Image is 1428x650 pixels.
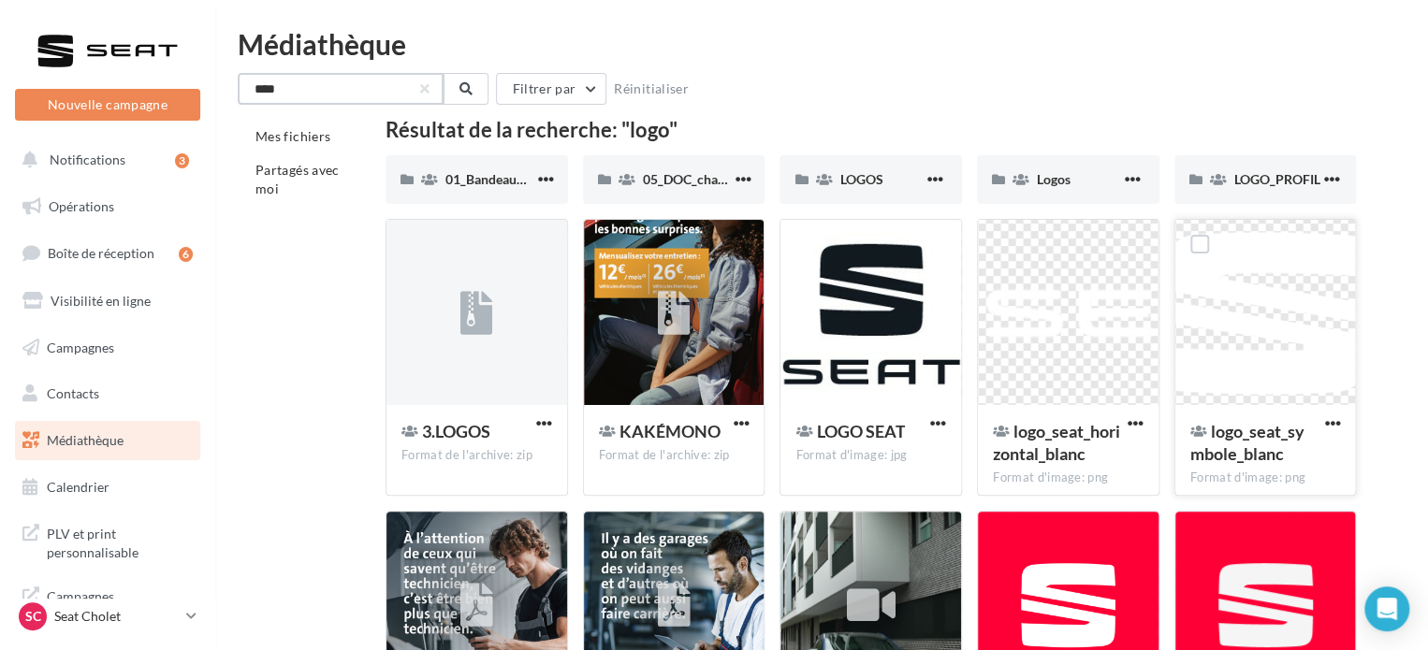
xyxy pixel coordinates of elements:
[1364,586,1409,631] div: Open Intercom Messenger
[11,328,204,368] a: Campagnes
[1037,171,1071,187] span: Logos
[11,421,204,460] a: Médiathèque
[11,576,204,631] a: Campagnes DataOnDemand
[1190,421,1304,464] span: logo_seat_symbole_blanc
[47,385,99,401] span: Contacts
[606,78,696,100] button: Réinitialiser
[386,120,1356,140] div: Résultat de la recherche: "logo"
[25,607,41,626] span: SC
[643,171,871,187] span: 05_DOC_charte graphique + Guidelines
[255,128,330,144] span: Mes fichiers
[445,171,612,187] span: 01_Bandeaux_Logos_Service
[47,521,193,561] span: PLV et print personnalisable
[11,282,204,321] a: Visibilité en ligne
[11,187,204,226] a: Opérations
[47,339,114,354] span: Campagnes
[11,374,204,413] a: Contacts
[175,153,189,168] div: 3
[795,447,946,464] div: Format d'image: jpg
[11,513,204,569] a: PLV et print personnalisable
[49,198,114,214] span: Opérations
[401,447,552,464] div: Format de l'archive: zip
[496,73,606,105] button: Filtrer par
[839,171,882,187] span: LOGOS
[993,469,1144,486] div: Format d'image: png
[48,245,154,261] span: Boîte de réception
[11,233,204,273] a: Boîte de réception6
[47,432,124,448] span: Médiathèque
[993,421,1120,464] span: logo_seat_horizontal_blanc
[619,421,721,441] span: KAKÉMONO
[1234,171,1320,187] span: LOGO_PROFIL
[816,421,905,441] span: LOGO SEAT
[422,421,490,441] span: 3.LOGOS
[54,607,179,626] p: Seat Cholet
[599,447,750,464] div: Format de l'archive: zip
[238,30,1406,58] div: Médiathèque
[47,479,109,495] span: Calendrier
[50,152,125,167] span: Notifications
[1190,469,1341,486] div: Format d'image: png
[51,293,151,309] span: Visibilité en ligne
[15,599,200,634] a: SC Seat Cholet
[179,247,193,262] div: 6
[11,140,197,180] button: Notifications 3
[11,468,204,507] a: Calendrier
[255,162,340,196] span: Partagés avec moi
[15,89,200,121] button: Nouvelle campagne
[47,584,193,624] span: Campagnes DataOnDemand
